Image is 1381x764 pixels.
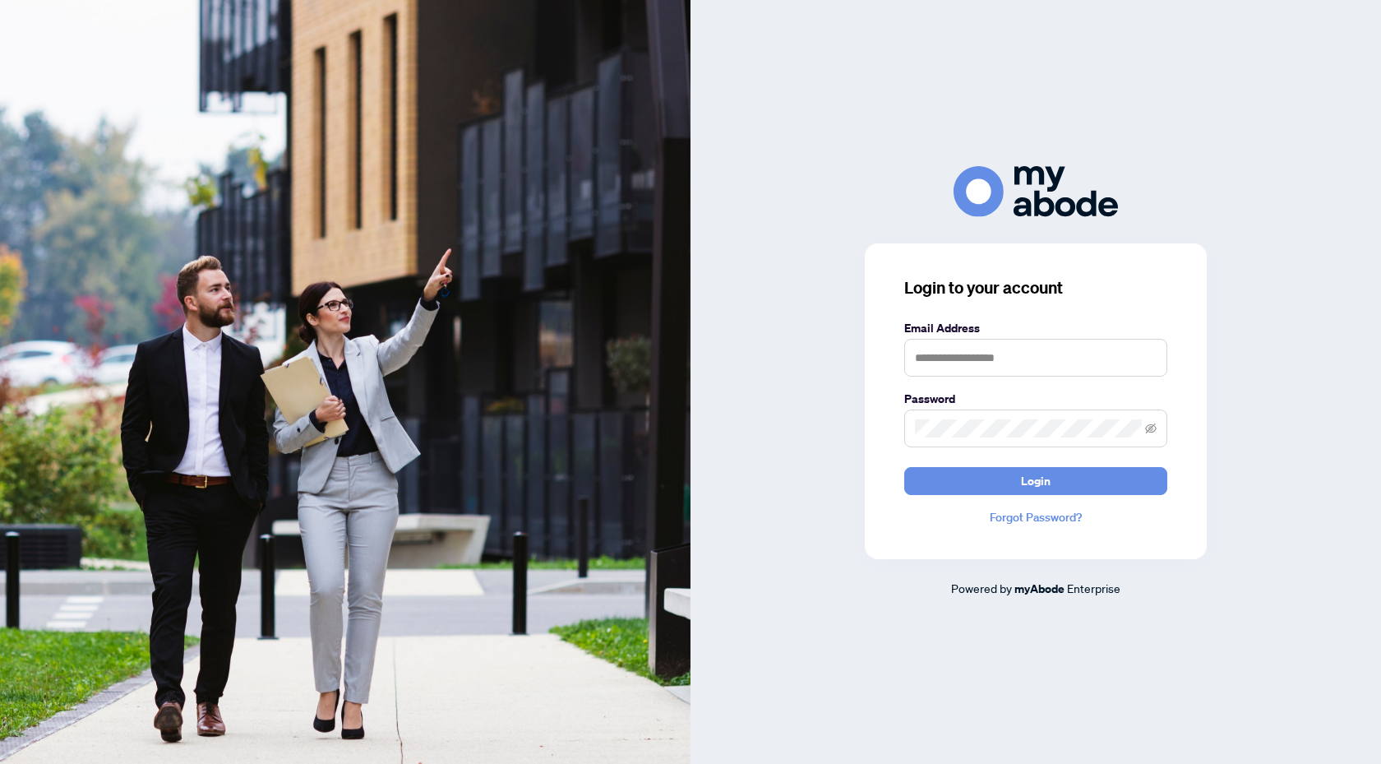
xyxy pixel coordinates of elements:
span: Login [1021,468,1051,494]
span: Powered by [951,581,1012,595]
button: Login [904,467,1167,495]
span: eye-invisible [1145,423,1157,434]
a: myAbode [1014,580,1065,598]
span: Enterprise [1067,581,1120,595]
label: Password [904,390,1167,408]
a: Forgot Password? [904,508,1167,526]
label: Email Address [904,319,1167,337]
img: ma-logo [954,166,1118,216]
h3: Login to your account [904,276,1167,299]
